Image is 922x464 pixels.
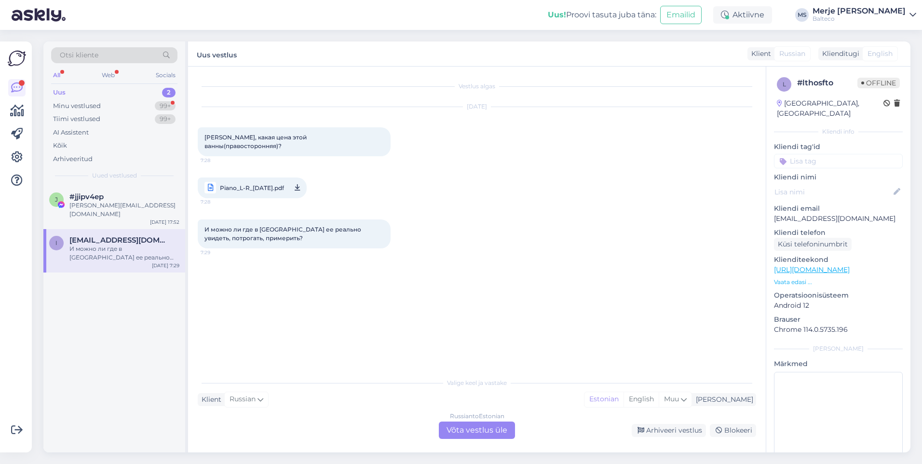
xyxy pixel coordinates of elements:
[201,157,237,164] span: 7:28
[747,49,771,59] div: Klient
[664,395,679,403] span: Muu
[162,88,176,97] div: 2
[69,201,179,218] div: [PERSON_NAME][EMAIL_ADDRESS][DOMAIN_NAME]
[53,154,93,164] div: Arhiveeritud
[868,49,893,59] span: English
[624,392,659,407] div: English
[548,9,656,21] div: Proovi tasuta juba täna:
[69,192,104,201] span: #jjipv4ep
[774,265,850,274] a: [URL][DOMAIN_NAME]
[797,77,857,89] div: # lthosfto
[204,134,308,150] span: [PERSON_NAME], какая цена этой ванны(правосторонняя)?
[53,88,66,97] div: Uus
[774,325,903,335] p: Chrome 114.0.5735.196
[69,236,170,245] span: inga_petrova@list.ru
[439,422,515,439] div: Võta vestlus üle
[201,196,237,208] span: 7:28
[220,182,284,194] span: Piano_L-R_[DATE].pdf
[692,395,753,405] div: [PERSON_NAME]
[100,69,117,82] div: Web
[201,249,237,256] span: 7:29
[8,49,26,68] img: Askly Logo
[774,154,903,168] input: Lisa tag
[813,15,906,23] div: Balteco
[774,278,903,287] p: Vaata edasi ...
[713,6,772,24] div: Aktiivne
[60,50,98,60] span: Otsi kliente
[450,412,504,421] div: Russian to Estonian
[774,314,903,325] p: Brauser
[53,114,100,124] div: Tiimi vestlused
[774,344,903,353] div: [PERSON_NAME]
[774,290,903,300] p: Operatsioonisüsteem
[660,6,702,24] button: Emailid
[198,395,221,405] div: Klient
[783,81,786,88] span: l
[155,114,176,124] div: 99+
[795,8,809,22] div: MS
[198,177,307,198] a: Piano_L-R_[DATE].pdf7:28
[813,7,916,23] a: Merje [PERSON_NAME]Balteco
[204,226,363,242] span: И можно ли где в [GEOGRAPHIC_DATA] ее реально увидеть, потрогать, примерить?
[710,424,756,437] div: Blokeeri
[818,49,859,59] div: Klienditugi
[198,379,756,387] div: Valige keel ja vastake
[632,424,706,437] div: Arhiveeri vestlus
[230,394,256,405] span: Russian
[774,228,903,238] p: Kliendi telefon
[774,214,903,224] p: [EMAIL_ADDRESS][DOMAIN_NAME]
[51,69,62,82] div: All
[813,7,906,15] div: Merje [PERSON_NAME]
[779,49,805,59] span: Russian
[774,187,892,197] input: Lisa nimi
[774,300,903,311] p: Android 12
[774,172,903,182] p: Kliendi nimi
[69,245,179,262] div: И можно ли где в [GEOGRAPHIC_DATA] ее реально увидеть, потрогать, примерить?
[774,204,903,214] p: Kliendi email
[155,101,176,111] div: 99+
[55,196,58,203] span: j
[774,359,903,369] p: Märkmed
[774,255,903,265] p: Klienditeekond
[774,142,903,152] p: Kliendi tag'id
[53,128,89,137] div: AI Assistent
[774,127,903,136] div: Kliendi info
[53,101,101,111] div: Minu vestlused
[150,218,179,226] div: [DATE] 17:52
[584,392,624,407] div: Estonian
[857,78,900,88] span: Offline
[774,238,852,251] div: Küsi telefoninumbrit
[55,239,57,246] span: i
[198,102,756,111] div: [DATE]
[548,10,566,19] b: Uus!
[53,141,67,150] div: Kõik
[152,262,179,269] div: [DATE] 7:29
[92,171,137,180] span: Uued vestlused
[154,69,177,82] div: Socials
[777,98,883,119] div: [GEOGRAPHIC_DATA], [GEOGRAPHIC_DATA]
[197,47,237,60] label: Uus vestlus
[198,82,756,91] div: Vestlus algas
